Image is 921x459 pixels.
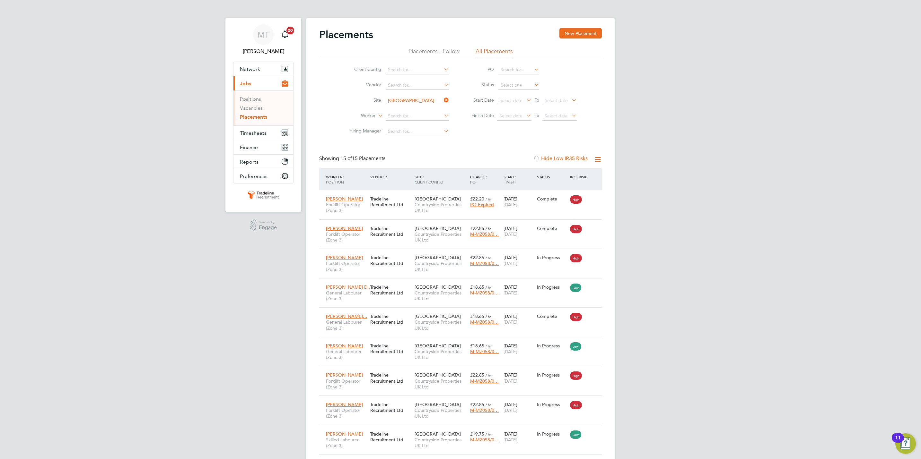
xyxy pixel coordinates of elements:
[369,369,413,387] div: Tradeline Recruitment Ltd
[240,81,251,87] span: Jobs
[537,343,567,349] div: In Progress
[476,47,513,59] li: All Placements
[233,62,293,76] button: Network
[537,225,567,231] div: Complete
[233,47,294,55] span: Marina Takkou
[504,174,516,184] span: / Finish
[415,313,461,319] span: [GEOGRAPHIC_DATA]
[326,174,344,184] span: / Position
[470,202,494,208] span: PO Expired
[545,98,568,103] span: Select date
[545,113,568,119] span: Select date
[504,407,517,413] span: [DATE]
[470,231,499,237] span: M-MZ058/0…
[240,130,267,136] span: Timesheets
[240,96,261,102] a: Positions
[233,190,294,200] a: Go to home page
[324,222,602,227] a: [PERSON_NAME]Forklift Operator (Zone 3)Tradeline Recruitment Ltd[GEOGRAPHIC_DATA]Countryside Prop...
[326,313,367,319] span: [PERSON_NAME]…
[504,378,517,384] span: [DATE]
[324,192,602,198] a: [PERSON_NAME]Forklift Operator (Zone 3)Tradeline Recruitment Ltd[GEOGRAPHIC_DATA]Countryside Prop...
[537,402,567,407] div: In Progress
[504,260,517,266] span: [DATE]
[470,372,484,378] span: £22.85
[344,82,381,88] label: Vendor
[504,437,517,443] span: [DATE]
[369,281,413,299] div: Tradeline Recruitment Ltd
[502,310,535,328] div: [DATE]
[470,225,484,231] span: £22.85
[326,431,363,437] span: [PERSON_NAME]
[415,255,461,260] span: [GEOGRAPHIC_DATA]
[326,349,367,360] span: General Labourer (Zone 3)
[486,226,491,231] span: / hr
[324,171,369,188] div: Worker
[486,402,491,407] span: / hr
[415,196,461,202] span: [GEOGRAPHIC_DATA]
[469,171,502,188] div: Charge
[470,313,484,319] span: £18.65
[344,97,381,103] label: Site
[324,281,602,286] a: [PERSON_NAME] D…General Labourer (Zone 3)Tradeline Recruitment Ltd[GEOGRAPHIC_DATA]Countryside Pr...
[324,251,602,257] a: [PERSON_NAME]Forklift Operator (Zone 3)Tradeline Recruitment Ltd[GEOGRAPHIC_DATA]Countryside Prop...
[225,18,301,212] nav: Main navigation
[504,202,517,208] span: [DATE]
[415,231,467,243] span: Countryside Properties UK Ltd
[369,398,413,416] div: Tradeline Recruitment Ltd
[502,171,535,188] div: Start
[386,65,449,74] input: Search for...
[504,349,517,354] span: [DATE]
[533,96,541,104] span: To
[502,251,535,269] div: [DATE]
[415,174,443,184] span: / Client Config
[326,225,363,231] span: [PERSON_NAME]
[326,202,367,213] span: Forklift Operator (Zone 3)
[240,144,258,150] span: Finance
[502,398,535,416] div: [DATE]
[326,319,367,331] span: General Labourer (Zone 3)
[233,24,294,55] a: MT[PERSON_NAME]
[570,371,582,380] span: High
[240,114,267,120] a: Placements
[386,112,449,121] input: Search for...
[413,171,469,188] div: Site
[486,373,491,378] span: / hr
[537,284,567,290] div: In Progress
[570,430,581,439] span: Low
[340,155,385,162] span: 15 Placements
[502,193,535,211] div: [DATE]
[895,438,901,446] div: 11
[470,260,499,266] span: M-MZ058/0…
[259,225,277,230] span: Engage
[415,378,467,390] span: Countryside Properties UK Ltd
[415,372,461,378] span: [GEOGRAPHIC_DATA]
[570,313,582,321] span: High
[326,284,372,290] span: [PERSON_NAME] D…
[326,231,367,243] span: Forklift Operator (Zone 3)
[570,254,582,262] span: High
[570,225,582,233] span: High
[386,96,449,105] input: Search for...
[570,401,582,409] span: High
[470,349,499,354] span: M-MZ058/0…
[486,314,491,319] span: / hr
[470,196,484,202] span: £22.20
[502,428,535,446] div: [DATE]
[504,290,517,296] span: [DATE]
[504,231,517,237] span: [DATE]
[415,290,467,302] span: Countryside Properties UK Ltd
[240,105,263,111] a: Vacancies
[470,255,484,260] span: £22.85
[568,171,591,183] div: IR35 Risk
[386,127,449,136] input: Search for...
[465,97,494,103] label: Start Date
[470,378,499,384] span: M-MZ058/0…
[470,437,499,443] span: M-MZ058/0…
[415,284,461,290] span: [GEOGRAPHIC_DATA]
[233,155,293,169] button: Reports
[369,251,413,269] div: Tradeline Recruitment Ltd
[504,319,517,325] span: [DATE]
[533,111,541,120] span: To
[326,343,363,349] span: [PERSON_NAME]
[502,222,535,240] div: [DATE]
